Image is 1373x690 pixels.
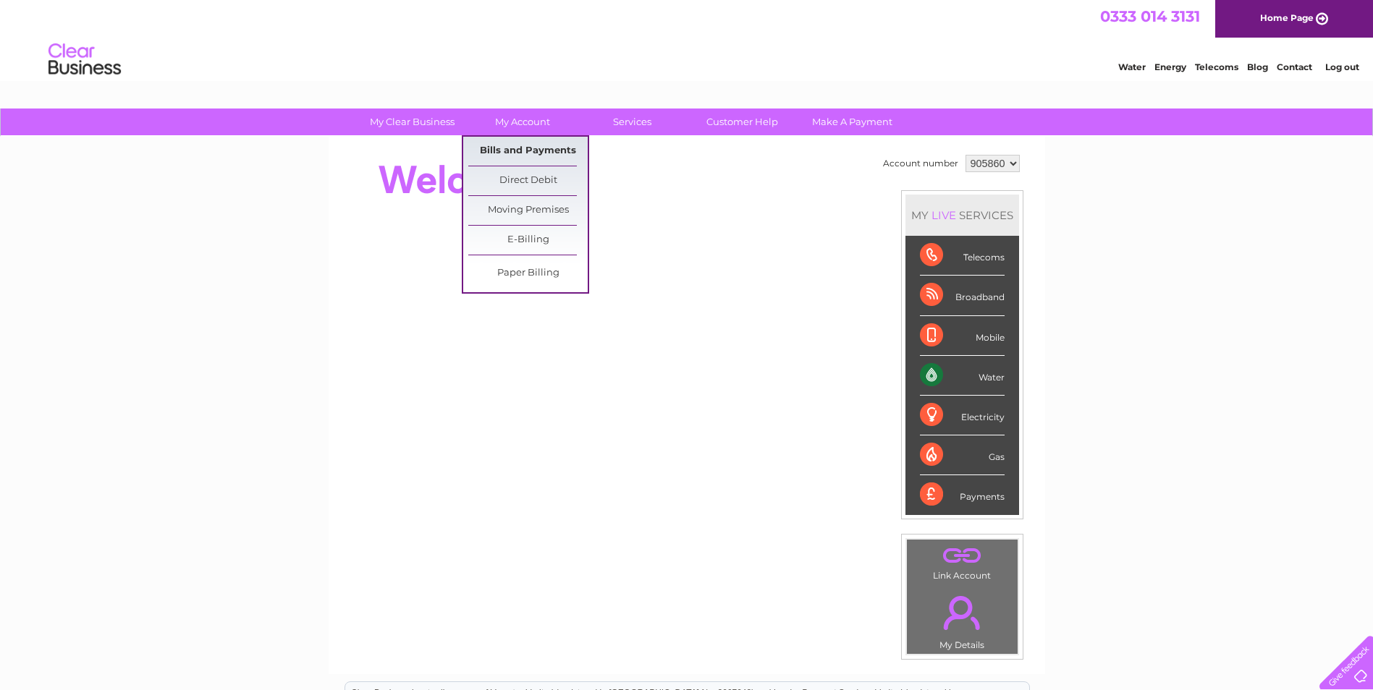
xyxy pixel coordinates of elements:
[905,195,1019,236] div: MY SERVICES
[468,196,588,225] a: Moving Premises
[920,475,1005,514] div: Payments
[879,151,962,176] td: Account number
[929,208,959,222] div: LIVE
[468,166,588,195] a: Direct Debit
[911,587,1014,638] a: .
[48,38,122,82] img: logo.png
[468,137,588,166] a: Bills and Payments
[573,108,692,135] a: Services
[920,356,1005,396] div: Water
[468,259,588,288] a: Paper Billing
[906,584,1018,655] td: My Details
[1100,7,1200,25] a: 0333 014 3131
[793,108,912,135] a: Make A Payment
[920,276,1005,315] div: Broadband
[1277,61,1312,72] a: Contact
[352,108,472,135] a: My Clear Business
[911,543,1014,568] a: .
[683,108,802,135] a: Customer Help
[1154,61,1186,72] a: Energy
[468,226,588,255] a: E-Billing
[920,396,1005,435] div: Electricity
[1118,61,1146,72] a: Water
[920,236,1005,276] div: Telecoms
[920,316,1005,356] div: Mobile
[906,539,1018,584] td: Link Account
[1325,61,1359,72] a: Log out
[462,108,582,135] a: My Account
[920,435,1005,475] div: Gas
[1247,61,1268,72] a: Blog
[345,8,1029,70] div: Clear Business is a trading name of Verastar Limited (registered in [GEOGRAPHIC_DATA] No. 3667643...
[1195,61,1238,72] a: Telecoms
